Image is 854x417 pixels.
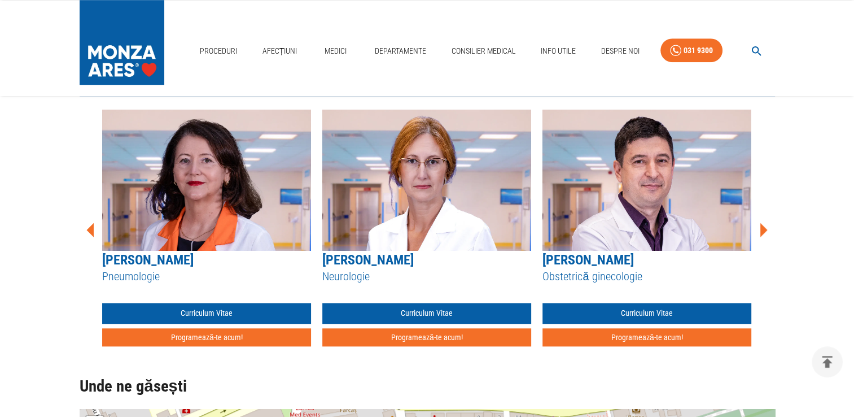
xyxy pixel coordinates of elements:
[660,38,722,63] a: 031 9300
[812,346,843,377] button: delete
[542,269,751,284] h5: Obstetrică ginecologie
[370,40,431,63] a: Departamente
[318,40,354,63] a: Medici
[102,110,311,251] img: Dr. Maria Șimon
[102,303,311,324] a: Curriculum Vitae
[542,303,751,324] a: Curriculum Vitae
[542,328,751,347] button: Programează-te acum!
[80,377,775,396] h2: Unde ne găsești
[542,252,634,268] a: [PERSON_NAME]
[322,303,531,324] a: Curriculum Vitae
[446,40,520,63] a: Consilier Medical
[684,44,713,58] div: 031 9300
[536,40,580,63] a: Info Utile
[102,269,311,284] h5: Pneumologie
[102,328,311,347] button: Programează-te acum!
[195,40,242,63] a: Proceduri
[322,110,531,251] img: Dr. Oana Stan
[322,328,531,347] button: Programează-te acum!
[322,269,531,284] h5: Neurologie
[542,110,751,251] img: Dr. Mihai Surcel
[102,252,194,268] a: [PERSON_NAME]
[258,40,302,63] a: Afecțiuni
[597,40,644,63] a: Despre Noi
[322,252,414,268] a: [PERSON_NAME]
